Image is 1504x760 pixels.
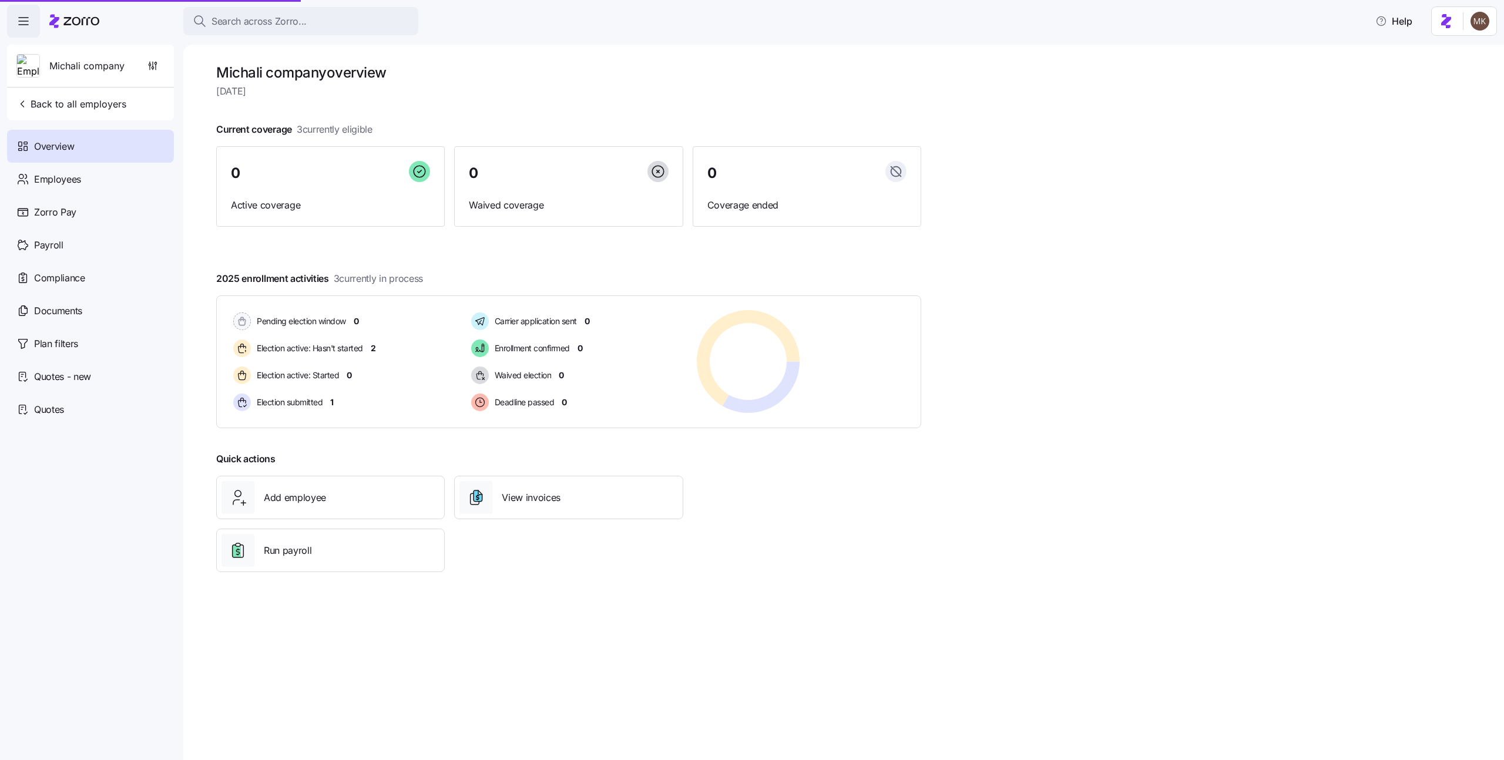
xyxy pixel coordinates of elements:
[7,327,174,360] a: Plan filters
[559,369,564,381] span: 0
[216,84,921,99] span: [DATE]
[502,490,560,505] span: View invoices
[469,198,668,213] span: Waived coverage
[7,393,174,426] a: Quotes
[253,342,363,354] span: Election active: Hasn't started
[491,315,577,327] span: Carrier application sent
[34,271,85,285] span: Compliance
[562,396,567,408] span: 0
[1375,14,1412,28] span: Help
[297,122,372,137] span: 3 currently eligible
[231,166,240,180] span: 0
[491,342,570,354] span: Enrollment confirmed
[253,315,346,327] span: Pending election window
[34,304,82,318] span: Documents
[7,261,174,294] a: Compliance
[34,369,91,384] span: Quotes - new
[7,163,174,196] a: Employees
[264,543,311,558] span: Run payroll
[578,342,583,354] span: 0
[371,342,376,354] span: 2
[334,271,423,286] span: 3 currently in process
[183,7,418,35] button: Search across Zorro...
[7,294,174,327] a: Documents
[7,360,174,393] a: Quotes - new
[17,55,39,78] img: Employer logo
[216,271,423,286] span: 2025 enrollment activities
[49,59,125,73] span: Michali company
[585,315,590,327] span: 0
[354,315,359,327] span: 0
[491,396,555,408] span: Deadline passed
[707,198,907,213] span: Coverage ended
[253,369,339,381] span: Election active: Started
[12,92,131,116] button: Back to all employers
[469,166,478,180] span: 0
[34,402,64,417] span: Quotes
[7,228,174,261] a: Payroll
[491,369,552,381] span: Waived election
[1366,9,1422,33] button: Help
[16,97,126,111] span: Back to all employers
[330,396,334,408] span: 1
[7,196,174,228] a: Zorro Pay
[7,130,174,163] a: Overview
[34,205,76,220] span: Zorro Pay
[216,63,921,82] h1: Michali company overview
[253,396,323,408] span: Election submitted
[347,369,352,381] span: 0
[216,452,276,466] span: Quick actions
[34,139,74,154] span: Overview
[231,198,430,213] span: Active coverage
[211,14,307,29] span: Search across Zorro...
[216,122,372,137] span: Current coverage
[264,490,326,505] span: Add employee
[1471,12,1489,31] img: 5ab780eebedb11a070f00e4a129a1a32
[34,238,63,253] span: Payroll
[34,337,78,351] span: Plan filters
[707,166,717,180] span: 0
[34,172,81,187] span: Employees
